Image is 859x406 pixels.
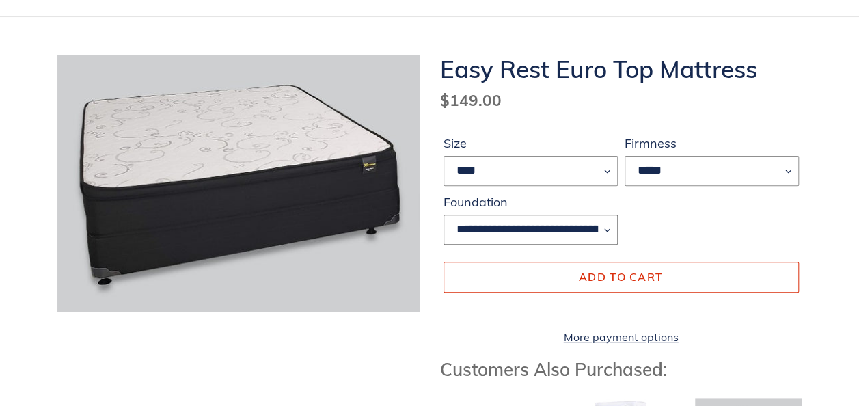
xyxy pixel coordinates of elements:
label: Foundation [444,193,618,211]
button: Add to cart [444,262,799,292]
label: Firmness [625,134,799,152]
a: More payment options [444,329,799,345]
h3: Customers Also Purchased: [440,359,802,380]
span: Add to cart [579,270,663,284]
span: $149.00 [440,90,502,110]
h1: Easy Rest Euro Top Mattress [440,55,802,83]
label: Size [444,134,618,152]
